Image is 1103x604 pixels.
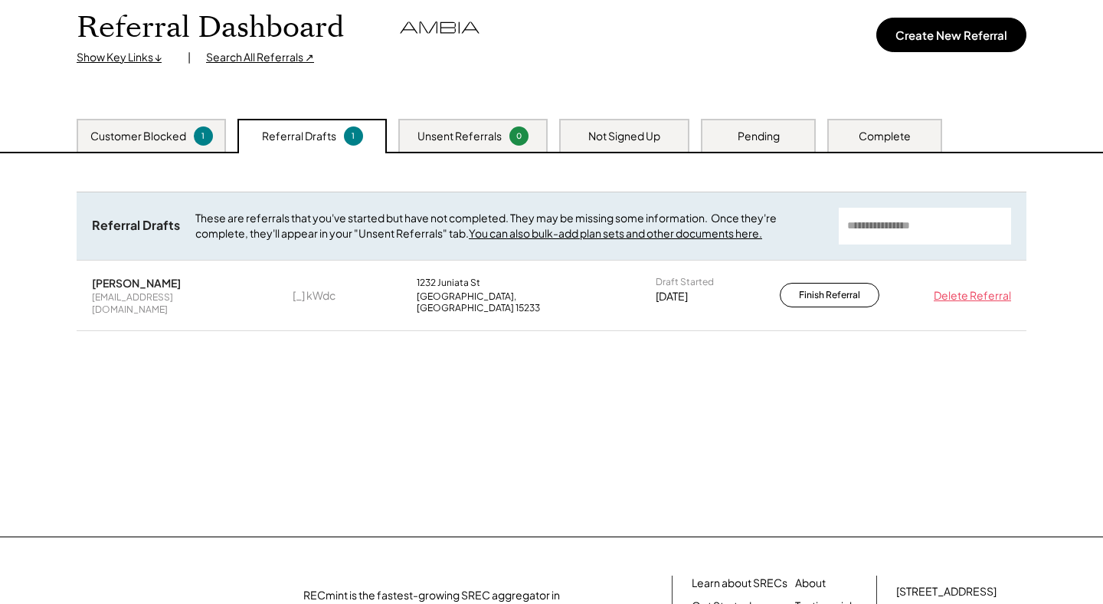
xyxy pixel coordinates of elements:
div: 1232 Juniata St [417,277,480,289]
div: [_] kWdc [293,288,369,304]
div: 1 [346,130,361,142]
button: Finish Referral [780,283,879,307]
a: You can also bulk-add plan sets and other documents here. [469,226,762,240]
div: Draft Started [656,276,714,288]
div: [GEOGRAPHIC_DATA], [GEOGRAPHIC_DATA] 15233 [417,291,608,314]
div: Unsent Referrals [417,129,502,144]
a: About [795,576,826,591]
div: Show Key Links ↓ [77,50,172,65]
div: Referral Drafts [262,129,336,144]
div: 1 [196,130,211,142]
div: Complete [859,129,911,144]
div: [PERSON_NAME] [92,276,181,290]
img: ambia-solar.svg [398,20,482,36]
div: [EMAIL_ADDRESS][DOMAIN_NAME] [92,291,245,315]
div: Customer Blocked [90,129,186,144]
div: [STREET_ADDRESS] [896,584,997,599]
button: Create New Referral [876,18,1026,52]
div: These are referrals that you've started but have not completed. They may be missing some informat... [195,211,823,241]
div: Search All Referrals ↗ [206,50,314,65]
div: [DATE] [656,289,688,304]
h1: Referral Dashboard [77,10,344,46]
div: 0 [512,130,526,142]
div: Not Signed Up [588,129,660,144]
div: Delete Referral [927,288,1011,304]
a: Learn about SRECs [692,576,787,591]
div: Referral Drafts [92,218,180,234]
div: | [188,50,191,65]
div: Pending [738,129,780,144]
